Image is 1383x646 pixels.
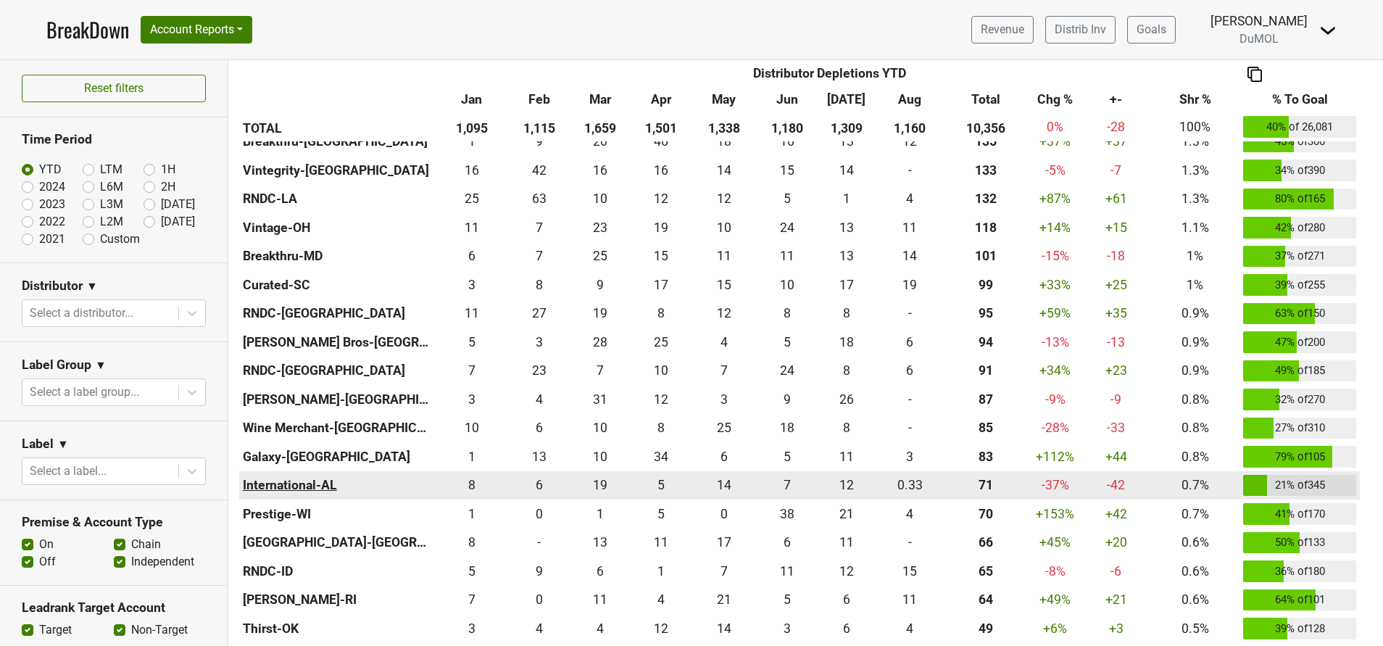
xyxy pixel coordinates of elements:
[691,156,757,185] td: 13.834
[947,218,1025,237] div: 118
[1086,247,1147,265] div: -18
[947,390,1025,409] div: 87
[631,328,691,357] td: 24.81
[635,189,687,208] div: 12
[947,276,1025,294] div: 99
[694,333,754,352] div: 4
[631,357,691,386] td: 9.667
[880,304,940,323] div: -
[635,304,687,323] div: 8
[1047,120,1063,134] span: 0%
[635,390,687,409] div: 12
[569,128,631,157] td: 20
[433,270,510,299] td: 3.333
[631,112,691,141] th: 1,501
[876,213,944,242] td: 10.99
[691,112,757,141] th: 1,338
[876,128,944,157] td: 11.5
[876,112,944,141] th: 1,160
[631,385,691,414] td: 12.16
[100,161,122,178] label: LTM
[510,60,1150,86] th: Distributor Depletions YTD
[437,132,506,151] div: 1
[239,112,433,141] th: TOTAL
[635,361,687,380] div: 10
[817,357,876,386] td: 7.833
[1029,185,1082,214] td: +87 %
[569,414,631,443] td: 9.832
[761,333,813,352] div: 5
[1029,328,1082,357] td: -13 %
[239,185,433,214] th: RNDC-LA
[880,247,940,265] div: 14
[694,390,754,409] div: 3
[876,242,944,271] td: 14
[100,213,123,231] label: L2M
[821,304,873,323] div: 8
[1240,86,1360,112] th: % To Goal: activate to sort column ascending
[817,156,876,185] td: 14.498
[757,128,817,157] td: 16.333
[821,218,873,237] div: 13
[141,16,252,44] button: Account Reports
[57,436,69,453] span: ▼
[22,357,91,373] h3: Label Group
[573,132,628,151] div: 20
[437,161,506,180] div: 16
[161,178,175,196] label: 2H
[691,242,757,271] td: 11.001
[943,213,1028,242] th: 117.550
[573,304,628,323] div: 19
[943,128,1028,157] th: 134.500
[433,128,510,157] td: 1
[513,361,565,380] div: 23
[39,536,54,553] label: On
[761,218,813,237] div: 24
[880,390,940,409] div: -
[880,218,940,237] div: 11
[437,361,506,380] div: 7
[573,189,628,208] div: 10
[1086,276,1147,294] div: +25
[691,128,757,157] td: 18
[1029,357,1082,386] td: +34 %
[513,276,565,294] div: 8
[573,276,628,294] div: 9
[694,247,754,265] div: 11
[569,299,631,328] td: 18.86
[569,185,631,214] td: 10.2
[694,132,754,151] div: 18
[1210,12,1308,30] div: [PERSON_NAME]
[433,213,510,242] td: 10.83
[943,86,1028,112] th: Total: activate to sort column ascending
[943,112,1028,141] th: 10,356
[437,276,506,294] div: 3
[880,132,940,151] div: 12
[239,242,433,271] th: Breakthru-MD
[631,185,691,214] td: 11.667
[694,218,754,237] div: 10
[821,276,873,294] div: 17
[761,247,813,265] div: 11
[39,231,65,248] label: 2021
[513,161,565,180] div: 42
[510,86,569,112] th: Feb: activate to sort column ascending
[131,621,188,639] label: Non-Target
[1150,414,1240,443] td: 0.8%
[947,161,1025,180] div: 133
[757,185,817,214] td: 5
[691,86,757,112] th: May: activate to sort column ascending
[817,242,876,271] td: 13.167
[817,86,876,112] th: Jul: activate to sort column ascending
[569,357,631,386] td: 6.5
[510,299,569,328] td: 27.14
[239,270,433,299] th: Curated-SC
[433,328,510,357] td: 5.33
[1029,414,1082,443] td: -28 %
[757,414,817,443] td: 18.499
[947,247,1025,265] div: 101
[694,361,754,380] div: 7
[947,333,1025,352] div: 94
[1029,242,1082,271] td: -15 %
[691,357,757,386] td: 6.833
